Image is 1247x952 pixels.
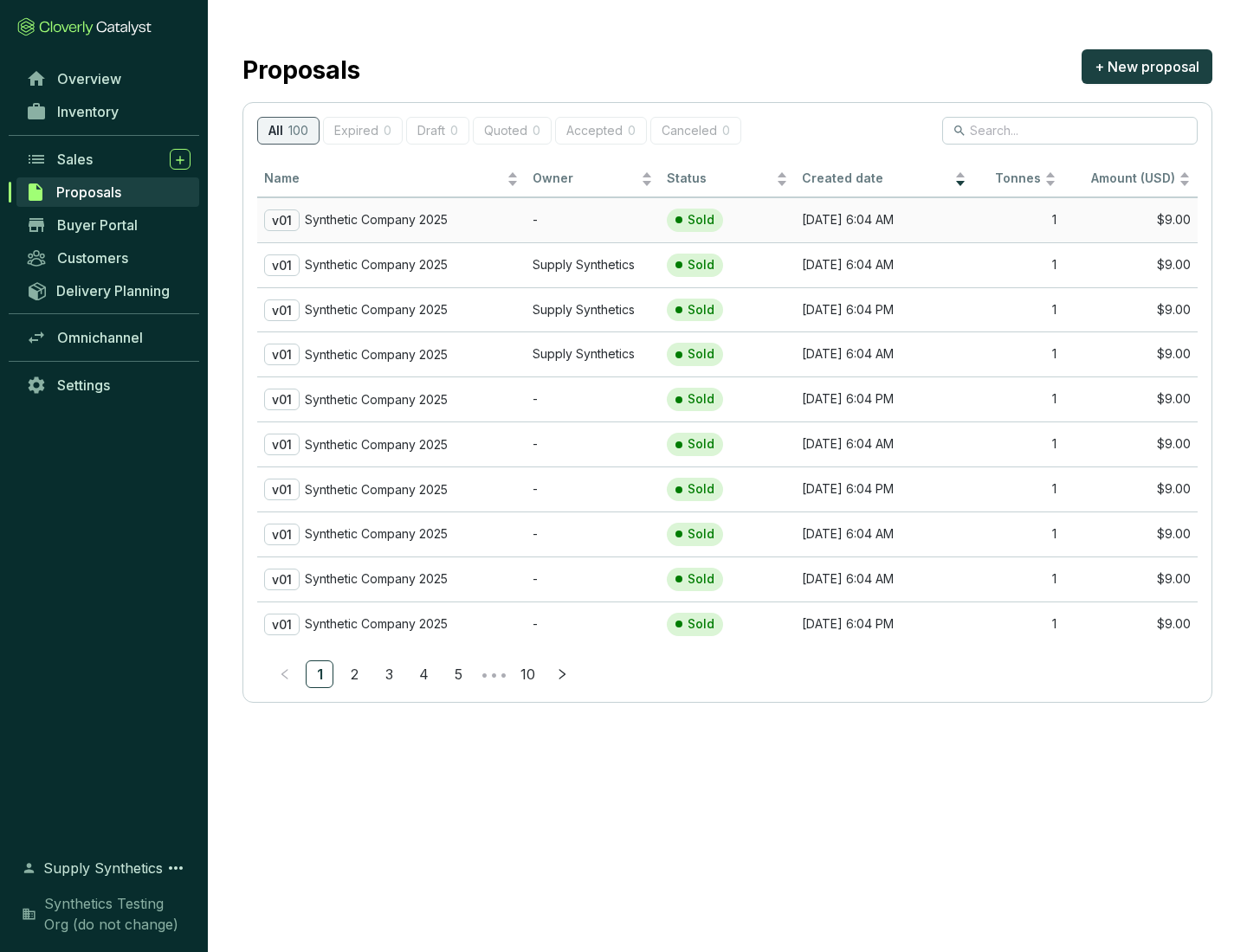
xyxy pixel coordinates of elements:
[1082,49,1212,84] button: + New proposal
[1063,287,1198,332] td: $9.00
[514,661,540,687] a: 10
[479,660,507,688] li: Next 5 Pages
[802,170,952,187] span: Created date
[57,249,128,267] span: Customers
[1063,331,1198,376] td: $9.00
[1063,421,1198,466] td: $9.00
[688,616,714,633] p: Sold
[57,151,93,168] span: Sales
[257,117,320,145] button: All100
[279,668,291,680] span: left
[526,421,660,466] td: -
[1063,511,1198,556] td: $9.00
[305,526,448,542] p: Synthetic Company 2025
[688,481,714,498] p: Sold
[44,893,191,935] span: Synthetics Testing Org (do not change)
[257,162,526,197] th: Name
[973,376,1063,421] td: 1
[973,601,1063,646] td: 1
[444,660,472,688] li: 5
[688,257,714,273] p: Sold
[17,370,199,400] a: Settings
[288,124,308,138] p: 100
[305,571,448,587] p: Synthetic Company 2025
[795,601,974,646] td: [DATE] 6:04 PM
[795,162,974,197] th: Created date
[795,197,974,242] td: [DATE] 6:04 AM
[526,162,660,197] th: Owner
[970,121,1172,140] input: Search...
[17,97,199,126] a: Inventory
[795,287,974,332] td: [DATE] 6:04 PM
[375,660,403,688] li: 3
[526,511,660,556] td: -
[305,257,448,273] p: Synthetic Company 2025
[514,660,541,688] li: 10
[795,466,974,511] td: [DATE] 6:04 PM
[445,661,471,687] a: 5
[307,661,333,687] a: 1
[688,391,714,408] p: Sold
[526,287,660,332] td: Supply Synthetics
[973,162,1063,197] th: Tonnes
[410,661,436,687] a: 4
[57,329,143,346] span: Omnichannel
[526,242,660,287] td: Supply Synthetics
[305,482,448,498] p: Synthetic Company 2025
[305,392,448,408] p: Synthetic Company 2025
[688,212,714,228] p: Sold
[341,661,367,687] a: 2
[305,302,448,318] p: Synthetic Company 2025
[688,346,714,363] p: Sold
[1063,376,1198,421] td: $9.00
[556,668,568,680] span: right
[526,331,660,376] td: Supply Synthetics
[1063,556,1198,601] td: $9.00
[795,511,974,556] td: [DATE] 6:04 AM
[305,212,448,228] p: Synthetic Company 2025
[264,344,300,365] p: v01
[57,103,119,120] span: Inventory
[264,569,300,590] p: v01
[973,466,1063,511] td: 1
[795,376,974,421] td: [DATE] 6:04 PM
[57,70,121,87] span: Overview
[16,177,199,207] a: Proposals
[973,197,1063,242] td: 1
[688,526,714,543] p: Sold
[973,421,1063,466] td: 1
[264,254,300,276] p: v01
[980,170,1040,187] span: Tonnes
[264,170,503,187] span: Name
[264,299,300,321] p: v01
[340,660,368,688] li: 2
[973,556,1063,601] td: 1
[56,282,170,299] span: Delivery Planning
[17,323,199,352] a: Omnichannel
[17,276,199,305] a: Delivery Planning
[526,466,660,511] td: -
[973,287,1063,332] td: 1
[306,660,333,688] li: 1
[242,52,360,88] h2: Proposals
[795,556,974,601] td: [DATE] 6:04 AM
[533,170,637,187] span: Owner
[1063,242,1198,287] td: $9.00
[17,243,199,273] a: Customers
[264,524,300,545] p: v01
[57,216,138,234] span: Buyer Portal
[43,858,163,878] span: Supply Synthetics
[271,660,299,688] li: Previous Page
[17,210,199,240] a: Buyer Portal
[973,331,1063,376] td: 1
[660,162,794,197] th: Status
[667,170,772,187] span: Status
[271,660,299,688] button: left
[410,660,437,688] li: 4
[973,242,1063,287] td: 1
[688,302,714,318] p: Sold
[688,436,714,453] p: Sold
[526,197,660,242] td: -
[305,616,448,632] p: Synthetic Company 2025
[264,389,300,410] p: v01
